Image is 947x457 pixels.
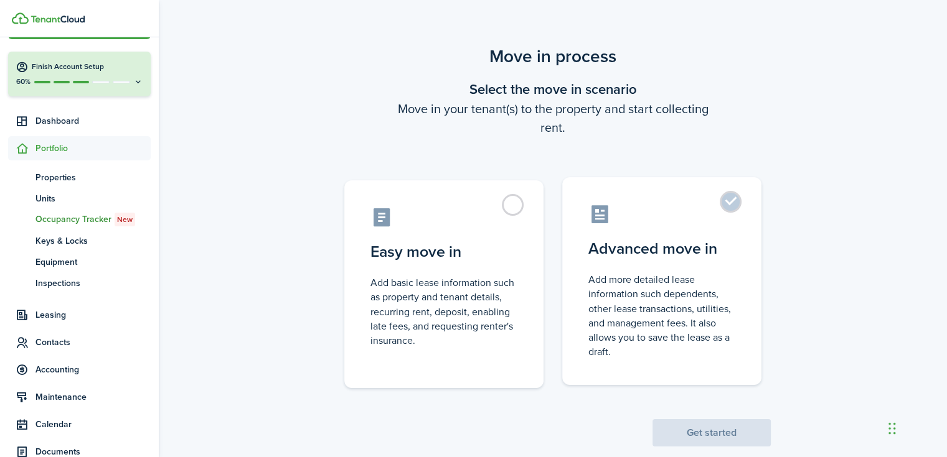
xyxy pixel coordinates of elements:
span: Leasing [35,308,151,321]
p: 60% [16,76,31,87]
a: Dashboard [8,109,151,133]
wizard-step-header-description: Move in your tenant(s) to the property and start collecting rent. [335,99,771,137]
span: Accounting [35,363,151,376]
img: TenantCloud [12,12,29,24]
a: Properties [8,167,151,188]
a: Occupancy TrackerNew [8,209,151,230]
button: Finish Account Setup60% [8,52,151,96]
control-radio-card-description: Add basic lease information such as property and tenant details, recurring rent, deposit, enablin... [370,275,517,348]
wizard-step-header-title: Select the move in scenario [335,79,771,99]
span: Maintenance [35,390,151,404]
iframe: Chat Widget [740,323,947,457]
scenario-title: Move in process [335,44,771,70]
div: Drag [888,410,896,447]
span: Units [35,192,151,205]
a: Keys & Locks [8,230,151,251]
span: Properties [35,171,151,184]
span: Inspections [35,277,151,290]
span: Dashboard [35,114,151,127]
span: Calendar [35,418,151,431]
span: Equipment [35,256,151,269]
a: Units [8,188,151,209]
control-radio-card-description: Add more detailed lease information such dependents, other lease transactions, utilities, and man... [588,272,735,359]
a: Inspections [8,272,151,293]
span: Keys & Locks [35,234,151,247]
h4: Finish Account Setup [32,62,143,72]
span: New [117,214,133,225]
control-radio-card-title: Easy move in [370,241,517,263]
span: Contacts [35,336,151,349]
control-radio-card-title: Advanced move in [588,238,735,260]
a: Equipment [8,251,151,272]
img: TenantCloud [31,16,85,23]
span: Portfolio [35,142,151,155]
span: Occupancy Tracker [35,213,151,226]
